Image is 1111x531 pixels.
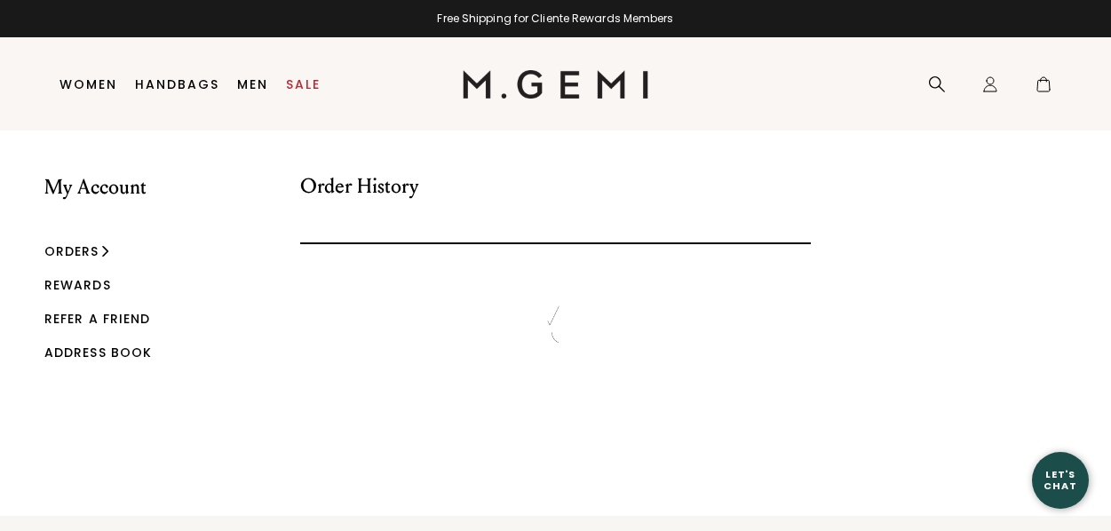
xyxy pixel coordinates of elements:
a: Men [237,77,268,91]
a: Rewards [44,276,111,294]
img: small chevron [101,245,108,257]
a: Refer a Friend [44,310,150,328]
a: Handbags [135,77,219,91]
li: My Account [44,176,152,243]
div: Order History [300,175,812,244]
a: Sale [286,77,321,91]
img: M.Gemi [534,302,578,346]
div: Let's Chat [1032,469,1089,491]
a: Women [60,77,117,91]
a: Orders [44,242,99,260]
img: M.Gemi [463,70,648,99]
a: Address Book [44,344,152,361]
